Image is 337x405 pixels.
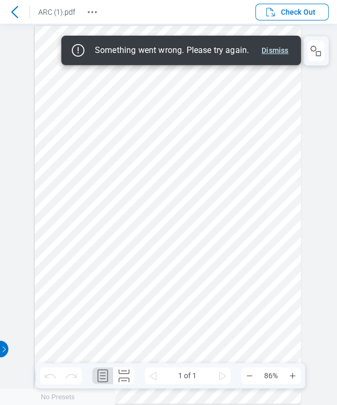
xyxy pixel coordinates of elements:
[113,367,134,384] button: Continuous Page Layout
[284,367,301,384] button: Zoom In
[84,4,101,20] button: Revision History
[257,44,292,57] button: Dismiss
[255,4,329,20] button: Check Out
[281,7,316,17] span: Check Out
[40,367,61,384] button: Undo
[241,367,258,384] button: Zoom Out
[92,367,113,384] button: Single Page Layout
[161,367,214,384] span: 1 of 1
[258,367,284,384] span: 86%
[61,367,82,384] button: Redo
[38,8,75,16] span: ARC (1).pdf
[95,45,249,56] div: Something went wrong. Please try again.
